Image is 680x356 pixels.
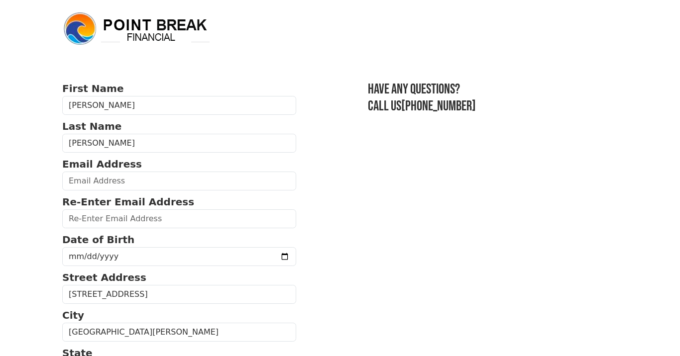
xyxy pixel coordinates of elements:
img: logo.png [62,11,212,47]
strong: Last Name [62,120,121,132]
input: Re-Enter Email Address [62,209,296,228]
input: City [62,323,296,342]
strong: Email Address [62,158,142,170]
input: Last Name [62,134,296,153]
h3: Have any questions? [368,81,618,98]
a: [PHONE_NUMBER] [401,98,476,114]
input: Street Address [62,285,296,304]
input: First Name [62,96,296,115]
input: Email Address [62,172,296,190]
strong: Street Address [62,271,146,283]
strong: Date of Birth [62,234,134,246]
strong: City [62,309,84,321]
strong: Re-Enter Email Address [62,196,194,208]
strong: First Name [62,83,123,94]
h3: Call us [368,98,618,115]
